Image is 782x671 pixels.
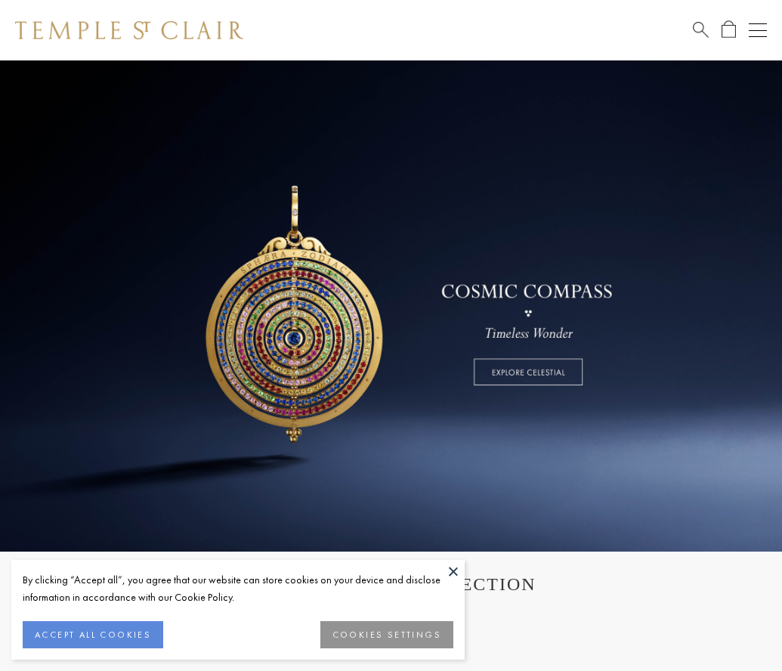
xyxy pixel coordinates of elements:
a: Open Shopping Bag [722,20,736,39]
img: Temple St. Clair [15,21,243,39]
button: COOKIES SETTINGS [320,621,453,648]
div: By clicking “Accept all”, you agree that our website can store cookies on your device and disclos... [23,571,453,606]
button: Open navigation [749,21,767,39]
button: ACCEPT ALL COOKIES [23,621,163,648]
a: Search [693,20,709,39]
